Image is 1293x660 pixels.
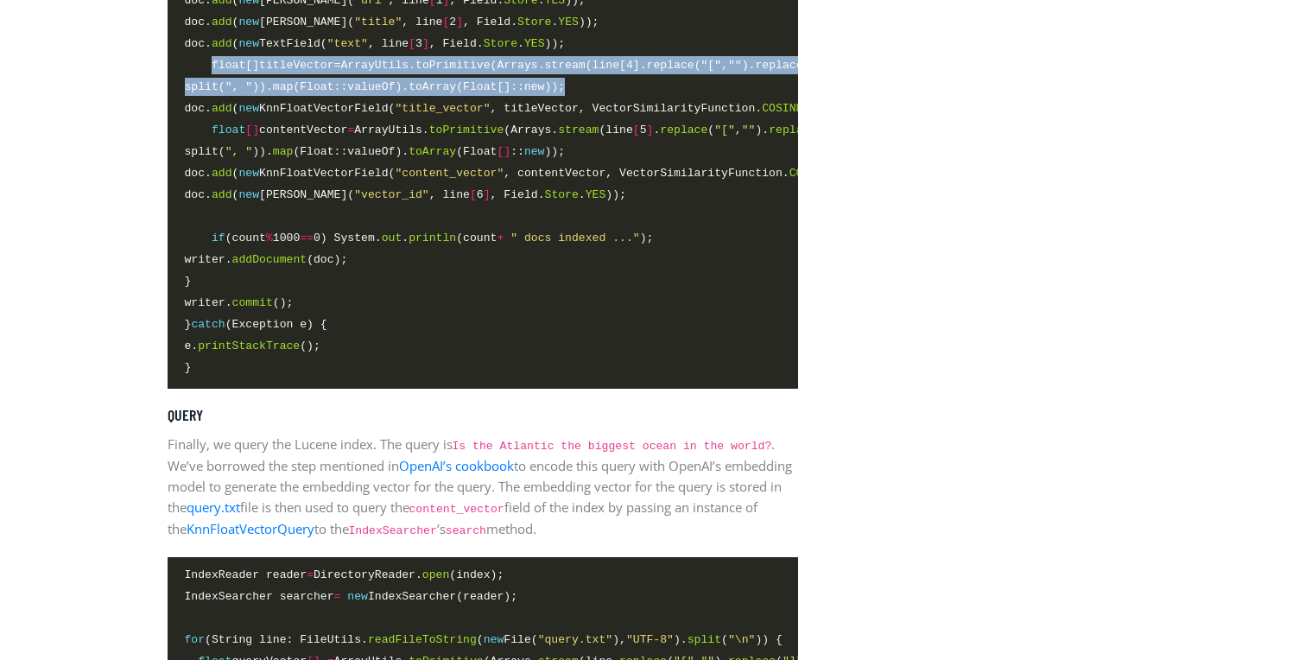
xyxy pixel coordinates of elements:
span: ", " [225,80,252,93]
span: + [497,232,504,244]
code: search [446,524,486,537]
span: out [382,232,402,244]
p: Finally, we query the Lucene index. The query is . We’ve borrowed the step mentioned in to encode... [168,434,798,540]
span: } (Exception e) { [185,315,327,333]
span: stream [545,59,586,72]
span: toPrimitive [429,124,504,136]
span: split( )). (Float::valueOf). (Float :: )); [185,78,566,96]
span: new [484,633,504,646]
span: COSINE [789,167,830,180]
span: "" [742,124,756,136]
span: [ [409,37,415,50]
span: "[" [714,124,735,136]
span: new [238,16,259,29]
span: ] [484,188,491,201]
span: map [273,80,294,93]
span: IndexSearcher searcher IndexSearcher(reader); [185,587,518,606]
span: for [185,633,206,646]
a: KnnFloatVectorQuery [187,520,314,537]
span: [] [497,145,510,158]
span: "" [728,59,742,72]
span: split [688,633,721,646]
span: replace [755,59,802,72]
span: ] [456,16,463,29]
span: printStackTrace [198,340,300,352]
span: = [334,590,341,603]
span: doc. ( [PERSON_NAME]( , line 6 , Field. . )); [185,186,626,204]
span: commit [232,296,273,309]
span: writer. (doc); [185,251,348,269]
span: doc. ( KnnFloatVectorField( , titleVector, VectorSimilarityFunction. )); [185,99,824,117]
span: [ [442,16,449,29]
span: contentVector ArrayUtils. (Arrays. (line 5 . ( , ). ( , ). [185,121,878,139]
span: replace [647,59,694,72]
span: stream [558,124,599,136]
span: new [238,37,259,50]
span: } [185,272,192,290]
span: toArray [409,145,456,158]
span: ", " [225,145,252,158]
span: "vector_id" [354,188,429,201]
span: add [212,102,232,115]
span: "\n" [728,633,755,646]
span: YES [586,188,606,201]
span: float [212,124,245,136]
span: [] [245,124,259,136]
span: add [212,37,232,50]
span: float [212,59,245,72]
span: YES [558,16,579,29]
span: } [185,359,192,377]
span: new [524,80,545,93]
span: == [300,232,314,244]
span: open [422,568,449,581]
span: e. (); [185,337,320,355]
span: [ [470,188,477,201]
code: content_vector [409,503,504,516]
span: = [347,124,354,136]
code: Is the Atlantic the biggest ocean in the world? [453,440,772,453]
span: COSINE [762,102,802,115]
span: doc. ( [PERSON_NAME]( , line 2 , Field. . )); [185,13,599,31]
span: % [266,232,273,244]
span: doc. ( KnnFloatVectorField( , contentVector, VectorSimilarityFunction. )); [185,164,851,182]
span: titleVector ArrayUtils. (Arrays. (line 4 . ( , ). ( , ). [185,56,865,74]
span: replace [660,124,707,136]
span: "content_vector" [395,167,504,180]
span: [ [633,124,640,136]
span: add [212,167,232,180]
span: readFileToString [368,633,477,646]
span: new [238,167,259,180]
span: Store [484,37,517,50]
span: toArray [409,80,456,93]
span: (String line: FileUtils. ( File( ), ). ( )) { [185,631,783,649]
span: "title" [354,16,402,29]
span: (count 1000 0) System. . (count ); [185,229,654,247]
span: "UTF-8" [626,633,674,646]
span: Store [517,16,551,29]
h5: Query [168,406,798,425]
span: add [212,16,232,29]
span: ] [633,59,640,72]
span: Store [545,188,579,201]
span: new [347,590,368,603]
span: ] [422,37,429,50]
a: query.txt [187,498,240,516]
span: = [334,59,341,72]
span: "title_vector" [395,102,490,115]
span: "[" [701,59,722,72]
span: doc. ( TextField( , line 3 , Field. . )); [185,35,566,53]
span: if [212,232,225,244]
span: catch [191,318,225,331]
span: "query.txt" [538,633,613,646]
span: new [524,145,545,158]
span: YES [524,37,545,50]
span: writer. (); [185,294,294,312]
span: [] [245,59,259,72]
span: " docs indexed ..." [510,232,639,244]
span: add [212,188,232,201]
span: [ [619,59,626,72]
code: IndexSearcher [349,524,437,537]
span: map [273,145,294,158]
span: new [238,188,259,201]
span: println [409,232,456,244]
